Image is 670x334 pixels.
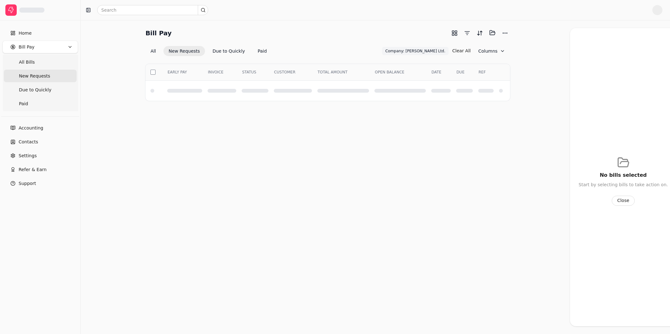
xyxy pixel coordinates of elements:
[456,69,465,75] span: DUE
[208,46,250,56] button: Due to Quickly
[3,27,78,39] a: Home
[452,46,471,56] button: Clear All
[242,69,256,75] span: STATUS
[3,163,78,176] button: Refer & Earn
[19,30,32,37] span: Home
[600,171,647,179] div: No bills selected
[473,46,510,56] button: Column visibility settings
[3,177,78,190] button: Support
[19,153,37,159] span: Settings
[487,28,497,38] button: Batch (0)
[163,46,205,56] button: New Requests
[19,44,34,50] span: Bill Pay
[19,180,36,187] span: Support
[375,69,404,75] span: OPEN BALANCE
[145,46,161,56] button: All
[19,101,28,107] span: Paid
[4,70,77,82] a: New Requests
[97,5,208,15] input: Search
[579,181,668,188] div: Start by selecting bills to take action on.
[4,83,77,96] a: Due to Quickly
[145,46,272,56] div: Invoice filter options
[19,139,38,145] span: Contacts
[500,28,510,38] button: More
[318,69,348,75] span: TOTAL AMOUNT
[145,28,172,38] h2: Bill Pay
[4,56,77,68] a: All Bills
[19,59,35,66] span: All Bills
[4,97,77,110] a: Paid
[3,41,78,53] button: Bill Pay
[19,73,50,79] span: New Requests
[385,48,445,54] span: Company: [PERSON_NAME] Ltd.
[19,166,47,173] span: Refer & Earn
[274,69,296,75] span: CUSTOMER
[19,87,51,93] span: Due to Quickly
[382,47,448,55] button: Company: [PERSON_NAME] Ltd.
[19,125,43,131] span: Accounting
[253,46,272,56] button: Paid
[3,149,78,162] a: Settings
[167,69,187,75] span: EARLY PAY
[475,28,485,38] button: Sort
[3,135,78,148] a: Contacts
[3,122,78,134] a: Accounting
[612,196,635,206] button: Close
[208,69,223,75] span: INVOICE
[432,69,441,75] span: DATE
[479,69,486,75] span: REF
